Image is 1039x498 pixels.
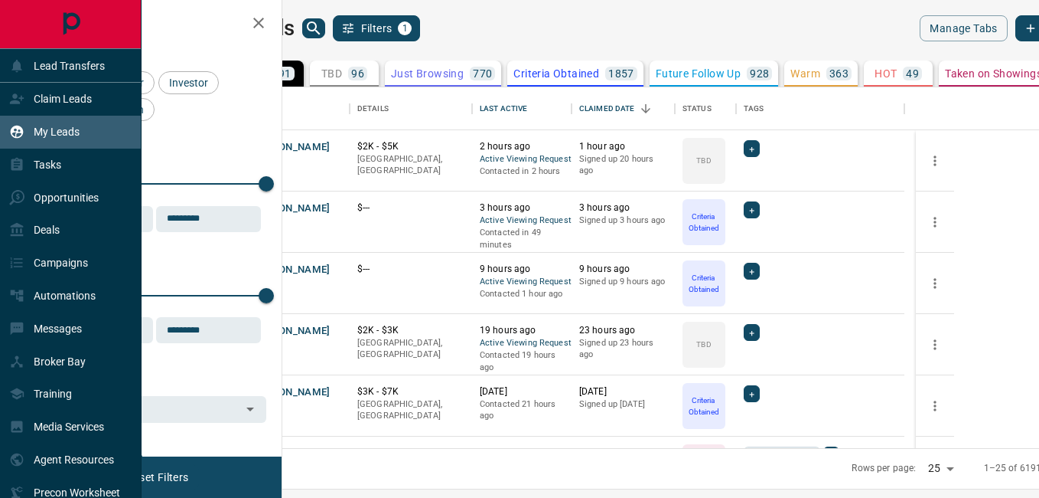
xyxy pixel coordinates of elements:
span: 1 [399,23,410,34]
p: Signed up 9 hours ago [579,276,667,288]
div: Tags [744,87,764,130]
div: + [744,201,760,218]
button: [PERSON_NAME] [250,140,331,155]
button: [PERSON_NAME] [250,385,331,400]
p: 1857 [608,68,634,79]
p: Criteria Obtained [684,211,724,234]
p: HOT [875,68,897,79]
button: [PERSON_NAME] [250,201,331,216]
p: $--- [357,263,464,276]
div: Last Active [472,87,572,130]
p: Just Browsing [391,68,464,79]
button: more [923,149,946,172]
div: Claimed Date [572,87,675,130]
div: Status [675,87,736,130]
p: Contacted 1 hour ago [480,288,564,300]
div: Details [350,87,472,130]
p: Criteria Obtained [684,395,724,418]
p: Contacted 21 hours ago [480,398,564,422]
button: more [923,272,946,295]
p: Rows per page: [852,462,916,475]
div: Details [357,87,389,130]
span: + [749,141,754,156]
button: more [923,395,946,418]
button: search button [302,18,325,38]
p: [DATE] [579,447,667,460]
p: [DATE] [480,447,564,460]
p: Signed up 23 hours ago [579,337,667,361]
span: + [749,325,754,340]
div: + [744,263,760,280]
button: Manage Tabs [920,15,1007,41]
button: Reset Filters [116,464,198,490]
button: [PERSON_NAME] [250,447,331,461]
button: Sort [635,98,656,120]
button: Filters1 [333,15,421,41]
p: Warm [790,68,820,79]
p: TBD [321,68,342,79]
p: Contacted in 49 minutes [480,227,564,251]
p: Signed up 20 hours ago [579,153,667,177]
div: + [744,324,760,341]
p: Criteria Obtained [513,68,599,79]
div: Last Active [480,87,527,130]
p: [GEOGRAPHIC_DATA], [GEOGRAPHIC_DATA] [357,398,464,422]
span: Active Viewing Request [480,153,564,166]
p: $2K - $5K [357,140,464,153]
div: Status [682,87,712,130]
button: Open [239,398,261,420]
p: TBD [696,155,711,166]
p: 9 hours ago [579,263,667,276]
span: AI Qualified [749,447,815,463]
p: [GEOGRAPHIC_DATA], [GEOGRAPHIC_DATA] [357,337,464,361]
p: Contacted 19 hours ago [480,349,564,373]
span: Active Viewing Request [480,337,564,350]
p: Signed up [DATE] [579,398,667,411]
p: TBD [696,339,711,350]
p: 19 hours ago [480,324,564,337]
p: 96 [351,68,364,79]
p: Criteria Obtained [684,272,724,295]
p: Signed up 3 hours ago [579,215,667,227]
p: 23 hours ago [579,324,667,337]
p: 9 hours ago [480,263,564,276]
div: + [744,140,760,157]
span: Investor [164,77,213,89]
p: $2K - $2K [357,447,464,460]
div: + [823,447,839,464]
div: + [744,385,760,402]
p: 2 hours ago [480,140,564,153]
p: [DATE] [579,385,667,398]
p: [DATE] [480,385,564,398]
span: Active Viewing Request [480,215,564,228]
button: [PERSON_NAME] [250,263,331,277]
span: + [749,386,754,401]
div: Tags [736,87,904,130]
div: Name [243,87,350,130]
button: more [923,211,946,234]
div: 25 [922,457,959,480]
p: 49 [906,68,919,79]
span: + [749,264,754,279]
span: + [749,202,754,218]
p: 3 hours ago [480,201,564,215]
span: + [829,447,834,463]
button: more [923,333,946,356]
p: 770 [473,68,492,79]
p: 928 [750,68,769,79]
p: Contacted in 2 hours [480,165,564,178]
div: Investor [158,71,219,94]
h2: Filters [49,15,266,34]
p: $3K - $7K [357,385,464,398]
p: [GEOGRAPHIC_DATA], [GEOGRAPHIC_DATA] [357,153,464,177]
button: [PERSON_NAME] [250,324,331,339]
span: Active Viewing Request [480,276,564,289]
p: Future Follow Up [656,68,741,79]
p: 3 hours ago [579,201,667,215]
p: 363 [829,68,848,79]
p: $2K - $3K [357,324,464,337]
div: Claimed Date [579,87,635,130]
p: $--- [357,201,464,215]
p: 1 hour ago [579,140,667,153]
